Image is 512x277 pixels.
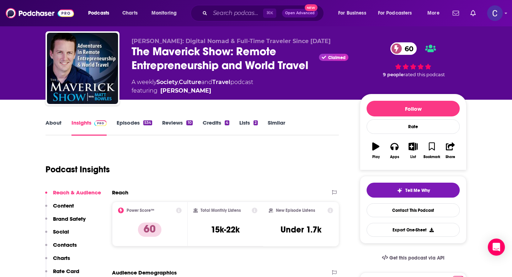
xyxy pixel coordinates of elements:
p: Brand Safety [53,215,86,222]
div: 10 [186,120,192,125]
a: Reviews10 [162,119,192,136]
p: Social [53,228,69,235]
button: Open AdvancedNew [282,9,318,17]
button: Reach & Audience [45,189,101,202]
div: 60 9 peoplerated this podcast [360,38,466,82]
h2: Total Monthly Listens [201,208,241,213]
div: Bookmark [423,155,440,159]
a: Episodes534 [117,119,152,136]
button: Content [45,202,74,215]
button: open menu [373,7,422,19]
button: open menu [333,7,375,19]
h1: Podcast Insights [46,164,110,175]
a: Show notifications dropdown [468,7,479,19]
div: Apps [390,155,399,159]
img: User Profile [487,5,503,21]
div: Search podcasts, credits, & more... [197,5,331,21]
button: Contacts [45,241,77,255]
div: 2 [254,120,258,125]
div: A weekly podcast [132,78,253,95]
button: Show profile menu [487,5,503,21]
span: More [427,8,439,18]
span: featuring [132,87,253,95]
span: For Business [338,8,366,18]
span: Logged in as publicityxxtina [487,5,503,21]
span: 60 [398,42,417,55]
h2: Audience Demographics [112,269,177,276]
span: Tell Me Why [405,188,430,193]
div: List [410,155,416,159]
button: Bookmark [422,138,441,163]
button: Charts [45,255,70,268]
img: Podchaser - Follow, Share and Rate Podcasts [6,6,74,20]
a: 60 [390,42,417,55]
p: Charts [53,255,70,261]
img: Podchaser Pro [94,120,107,126]
span: 9 people [383,72,404,77]
p: 60 [138,223,161,237]
span: Claimed [328,56,346,59]
button: open menu [83,7,118,19]
h3: 15k-22k [211,224,240,235]
p: Content [53,202,74,209]
button: Social [45,228,69,241]
span: Get this podcast via API [389,255,444,261]
h2: New Episode Listens [276,208,315,213]
span: For Podcasters [378,8,412,18]
button: Apps [385,138,404,163]
span: New [305,4,318,11]
a: Similar [268,119,285,136]
span: [PERSON_NAME]: Digital Nomad & Full-Time Traveler Since [DATE] [132,38,331,45]
a: Matt Bowles [160,87,211,95]
span: and [201,79,212,85]
button: tell me why sparkleTell Me Why [367,183,460,198]
button: Play [367,138,385,163]
button: open menu [422,7,448,19]
span: Podcasts [88,8,109,18]
a: Contact This Podcast [367,203,460,217]
p: Contacts [53,241,77,248]
div: Rate [367,119,460,134]
span: rated this podcast [404,72,445,77]
a: Lists2 [239,119,258,136]
a: Culture [179,79,201,85]
div: Open Intercom Messenger [488,239,505,256]
div: 534 [143,120,152,125]
a: Get this podcast via API [376,249,450,267]
h2: Power Score™ [127,208,154,213]
a: Show notifications dropdown [450,7,462,19]
button: List [404,138,422,163]
div: 4 [225,120,229,125]
img: tell me why sparkle [397,188,402,193]
a: Charts [118,7,142,19]
a: Travel [212,79,230,85]
img: The Maverick Show: Remote Entrepreneurship and World Travel [47,33,118,104]
button: Export One-Sheet [367,223,460,237]
span: Charts [122,8,138,18]
span: Monitoring [151,8,177,18]
button: Share [441,138,460,163]
span: , [178,79,179,85]
a: InsightsPodchaser Pro [71,119,107,136]
input: Search podcasts, credits, & more... [210,7,263,19]
span: ⌘ K [263,9,276,18]
span: Open Advanced [285,11,315,15]
button: open menu [146,7,186,19]
button: Follow [367,101,460,116]
a: Credits4 [203,119,229,136]
button: Brand Safety [45,215,86,229]
div: Play [372,155,380,159]
h2: Reach [112,189,128,196]
p: Reach & Audience [53,189,101,196]
p: Rate Card [53,268,79,275]
div: Share [446,155,455,159]
a: About [46,119,62,136]
h3: Under 1.7k [281,224,321,235]
a: Society [156,79,178,85]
